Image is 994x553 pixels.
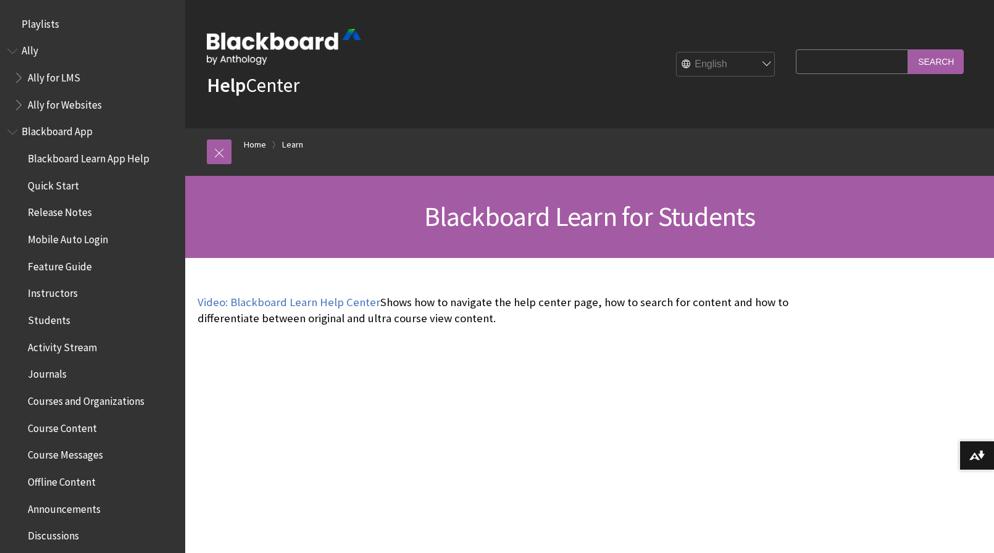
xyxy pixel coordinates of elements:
img: Blackboard by Anthology [207,29,361,65]
span: Quick Start [28,175,79,192]
span: Course Messages [28,445,103,462]
span: Course Content [28,418,97,434]
a: Video: Blackboard Learn Help Center [198,295,380,310]
p: Shows how to navigate the help center page, how to search for content and how to differentiate be... [198,294,799,326]
span: Offline Content [28,472,96,488]
select: Site Language Selector [677,52,775,77]
span: Blackboard Learn for Students [424,199,756,233]
a: Home [244,137,266,152]
span: Blackboard Learn App Help [28,148,149,165]
span: Activity Stream [28,337,97,354]
span: Discussions [28,525,79,542]
span: Announcements [28,499,101,515]
span: Blackboard App [22,122,93,138]
span: Release Notes [28,202,92,219]
span: Courses and Organizations [28,391,144,407]
input: Search [908,49,964,73]
nav: Book outline for Playlists [7,14,178,35]
span: Ally [22,41,38,57]
span: Students [28,310,70,326]
span: Ally for Websites [28,94,102,111]
strong: Help [207,73,246,98]
span: Journals [28,364,67,381]
span: Playlists [22,14,59,30]
span: Mobile Auto Login [28,229,108,246]
a: Learn [282,137,303,152]
a: HelpCenter [207,73,299,98]
span: Instructors [28,283,78,300]
nav: Book outline for Anthology Ally Help [7,41,178,115]
span: Feature Guide [28,256,92,273]
span: Ally for LMS [28,67,80,84]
